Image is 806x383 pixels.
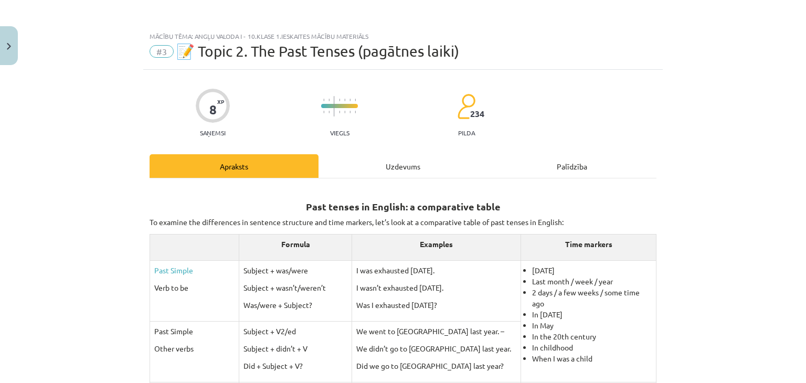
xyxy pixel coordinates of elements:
li: In the 20th century [532,331,652,342]
img: icon-short-line-57e1e144782c952c97e751825c79c345078a6d821885a25fce030b3d8c18986b.svg [349,111,351,113]
strong: Past tenses in English: a comparative table [306,200,501,212]
p: pilda [458,129,475,136]
p: Did we go to [GEOGRAPHIC_DATA] last year? [356,360,516,371]
li: In May [532,320,652,331]
img: icon-short-line-57e1e144782c952c97e751825c79c345078a6d821885a25fce030b3d8c18986b.svg [339,111,340,113]
li: [DATE] [532,265,652,276]
img: icon-short-line-57e1e144782c952c97e751825c79c345078a6d821885a25fce030b3d8c18986b.svg [323,111,324,113]
span: 📝 Topic 2. The Past Tenses (pagātnes laiki) [176,42,459,60]
p: Other verbs [154,343,235,354]
p: To examine the differences in sentence structure and time markers, let’s look at a comparative ta... [150,217,656,228]
li: Last month / week / year [532,276,652,287]
img: icon-short-line-57e1e144782c952c97e751825c79c345078a6d821885a25fce030b3d8c18986b.svg [328,111,330,113]
img: icon-short-line-57e1e144782c952c97e751825c79c345078a6d821885a25fce030b3d8c18986b.svg [355,111,356,113]
p: Subject + was/were [243,265,347,276]
b: Examples [420,239,453,249]
p: We went to [GEOGRAPHIC_DATA] last year. – [356,326,516,337]
img: icon-short-line-57e1e144782c952c97e751825c79c345078a6d821885a25fce030b3d8c18986b.svg [344,111,345,113]
div: 8 [209,102,217,117]
p: Viegls [330,129,349,136]
li: In [DATE] [532,309,652,320]
span: XP [217,99,224,104]
img: icon-long-line-d9ea69661e0d244f92f715978eff75569469978d946b2353a9bb055b3ed8787d.svg [334,96,335,116]
li: When I was a child [532,353,652,364]
p: Past Simple [154,326,235,337]
p: Subject + V2/ed [243,326,347,337]
p: I was exhausted [DATE]. [356,265,516,276]
img: icon-close-lesson-0947bae3869378f0d4975bcd49f059093ad1ed9edebbc8119c70593378902aed.svg [7,43,11,50]
img: icon-short-line-57e1e144782c952c97e751825c79c345078a6d821885a25fce030b3d8c18986b.svg [355,99,356,101]
img: students-c634bb4e5e11cddfef0936a35e636f08e4e9abd3cc4e673bd6f9a4125e45ecb1.svg [457,93,475,120]
img: icon-short-line-57e1e144782c952c97e751825c79c345078a6d821885a25fce030b3d8c18986b.svg [323,99,324,101]
img: icon-short-line-57e1e144782c952c97e751825c79c345078a6d821885a25fce030b3d8c18986b.svg [349,99,351,101]
div: Apraksts [150,154,319,178]
img: icon-short-line-57e1e144782c952c97e751825c79c345078a6d821885a25fce030b3d8c18986b.svg [339,99,340,101]
p: We didn’t go to [GEOGRAPHIC_DATA] last year. [356,343,516,354]
p: I wasn’t exhausted [DATE]. [356,282,516,293]
b: Time markers [565,239,612,249]
p: Was/were + Subject? [243,300,347,311]
li: In childhood [532,342,652,353]
p: Saņemsi [196,129,230,136]
span: #3 [150,45,174,58]
p: Subject + didn’t + V [243,343,347,354]
div: Palīdzība [487,154,656,178]
img: icon-short-line-57e1e144782c952c97e751825c79c345078a6d821885a25fce030b3d8c18986b.svg [328,99,330,101]
a: Past Simple [154,265,193,275]
p: Did + Subject + V? [243,360,347,371]
p: Verb to be [154,282,235,293]
b: Formula [281,239,310,249]
div: Mācību tēma: Angļu valoda i - 10.klase 1.ieskaites mācību materiāls [150,33,656,40]
p: Subject + wasn’t/weren’t [243,282,347,293]
li: 2 days / a few weeks / some time ago [532,287,652,309]
span: 234 [470,109,484,119]
img: icon-short-line-57e1e144782c952c97e751825c79c345078a6d821885a25fce030b3d8c18986b.svg [344,99,345,101]
p: Was I exhausted [DATE]? [356,300,516,311]
div: Uzdevums [319,154,487,178]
